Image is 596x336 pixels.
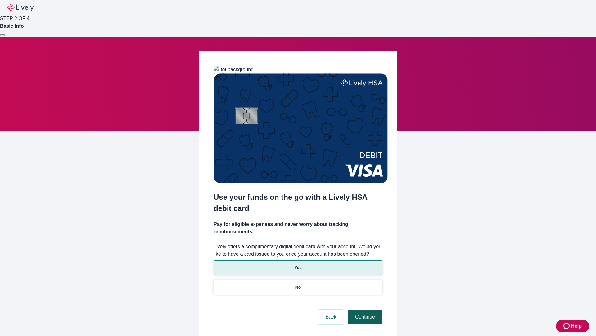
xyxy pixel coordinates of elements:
[214,221,382,236] h4: Pay for eligible expenses and never worry about tracking reimbursements.
[214,280,382,295] button: No
[295,284,301,291] p: No
[556,320,589,332] button: Zendesk support iconHelp
[294,264,302,271] p: Yes
[214,260,382,275] button: Yes
[214,243,382,258] label: Lively offers a complimentary digital debit card with your account. Would you like to have a card...
[571,322,582,330] span: Help
[318,310,344,324] button: Back
[214,73,388,183] img: Debit card
[563,322,571,330] svg: Zendesk support icon
[348,310,382,324] button: Continue
[214,192,382,214] h2: Use your funds on the go with a Lively HSA debit card
[7,4,34,11] img: Lively
[214,66,254,73] img: Dot background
